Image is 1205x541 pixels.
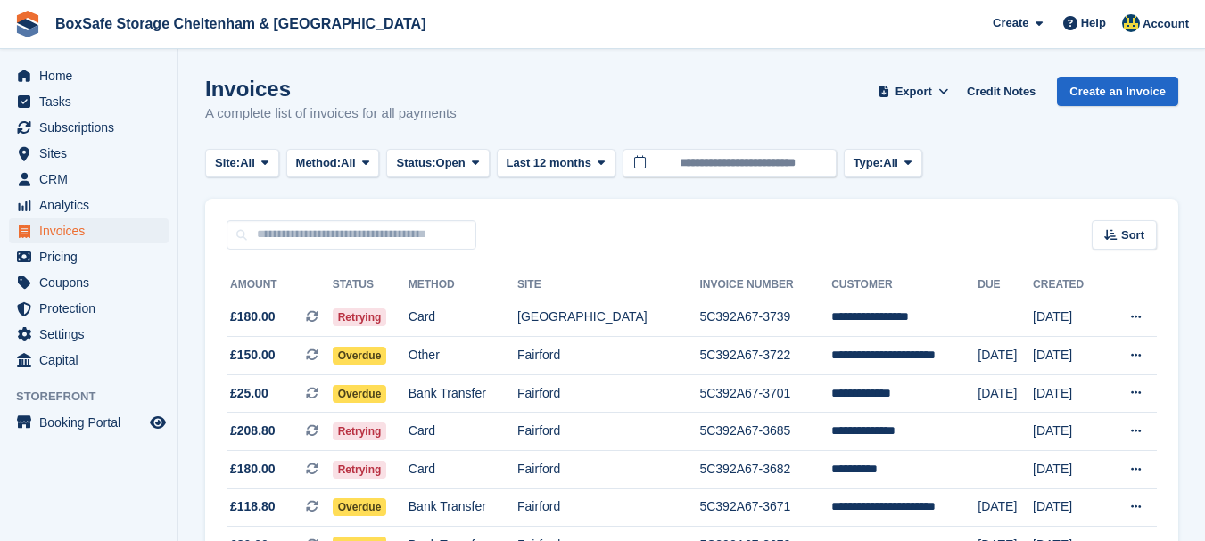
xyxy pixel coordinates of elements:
[517,488,699,527] td: Fairford
[39,167,146,192] span: CRM
[39,322,146,347] span: Settings
[333,422,387,440] span: Retrying
[9,410,169,435] a: menu
[9,193,169,217] a: menu
[1033,374,1104,413] td: [DATE]
[230,460,276,479] span: £180.00
[409,337,517,375] td: Other
[333,385,387,403] span: Overdue
[699,413,831,451] td: 5C392A67-3685
[1121,226,1144,244] span: Sort
[1081,14,1106,32] span: Help
[230,307,276,326] span: £180.00
[39,410,146,435] span: Booking Portal
[978,488,1033,527] td: [DATE]
[1033,271,1104,299] th: Created
[333,347,387,365] span: Overdue
[296,154,342,172] span: Method:
[436,154,466,172] span: Open
[409,451,517,489] td: Card
[517,337,699,375] td: Fairford
[409,374,517,413] td: Bank Transfer
[1057,77,1178,106] a: Create an Invoice
[48,9,433,38] a: BoxSafe Storage Cheltenham & [GEOGRAPHIC_DATA]
[409,488,517,527] td: Bank Transfer
[1122,14,1140,32] img: Kim Virabi
[9,322,169,347] a: menu
[14,11,41,37] img: stora-icon-8386f47178a22dfd0bd8f6a31ec36ba5ce8667c1dd55bd0f319d3a0aa187defe.svg
[1143,15,1189,33] span: Account
[215,154,240,172] span: Site:
[9,63,169,88] a: menu
[39,348,146,373] span: Capital
[230,422,276,440] span: £208.80
[699,451,831,489] td: 5C392A67-3682
[9,218,169,243] a: menu
[386,149,489,178] button: Status: Open
[230,384,268,403] span: £25.00
[960,77,1043,106] a: Credit Notes
[874,77,953,106] button: Export
[39,244,146,269] span: Pricing
[699,337,831,375] td: 5C392A67-3722
[39,63,146,88] span: Home
[205,103,457,124] p: A complete list of invoices for all payments
[883,154,898,172] span: All
[39,115,146,140] span: Subscriptions
[699,299,831,337] td: 5C392A67-3739
[286,149,380,178] button: Method: All
[39,89,146,114] span: Tasks
[1033,488,1104,527] td: [DATE]
[409,299,517,337] td: Card
[205,149,279,178] button: Site: All
[9,141,169,166] a: menu
[39,218,146,243] span: Invoices
[147,412,169,433] a: Preview store
[1033,299,1104,337] td: [DATE]
[396,154,435,172] span: Status:
[517,299,699,337] td: [GEOGRAPHIC_DATA]
[517,271,699,299] th: Site
[16,388,177,406] span: Storefront
[507,154,591,172] span: Last 12 months
[9,115,169,140] a: menu
[9,348,169,373] a: menu
[333,308,387,326] span: Retrying
[699,488,831,527] td: 5C392A67-3671
[517,413,699,451] td: Fairford
[831,271,978,299] th: Customer
[497,149,615,178] button: Last 12 months
[333,498,387,516] span: Overdue
[517,374,699,413] td: Fairford
[854,154,884,172] span: Type:
[39,296,146,321] span: Protection
[517,451,699,489] td: Fairford
[341,154,356,172] span: All
[409,413,517,451] td: Card
[333,271,409,299] th: Status
[9,296,169,321] a: menu
[39,270,146,295] span: Coupons
[205,77,457,101] h1: Invoices
[699,271,831,299] th: Invoice Number
[978,374,1033,413] td: [DATE]
[993,14,1028,32] span: Create
[227,271,333,299] th: Amount
[39,193,146,217] span: Analytics
[9,244,169,269] a: menu
[230,346,276,365] span: £150.00
[978,337,1033,375] td: [DATE]
[240,154,255,172] span: All
[978,271,1033,299] th: Due
[1033,451,1104,489] td: [DATE]
[895,83,932,101] span: Export
[699,374,831,413] td: 5C392A67-3701
[844,149,922,178] button: Type: All
[230,497,276,516] span: £118.80
[333,461,387,479] span: Retrying
[39,141,146,166] span: Sites
[9,89,169,114] a: menu
[9,270,169,295] a: menu
[1033,413,1104,451] td: [DATE]
[9,167,169,192] a: menu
